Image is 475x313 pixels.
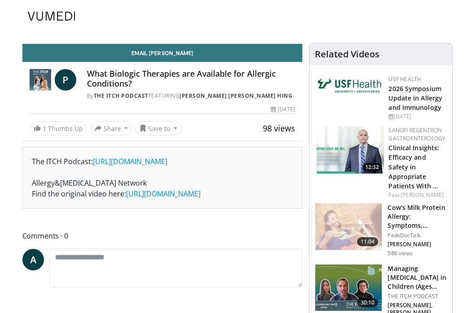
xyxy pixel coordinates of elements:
[388,75,421,83] a: USF Health
[388,293,459,300] p: THE ITCH PODCAST
[179,92,227,100] a: [PERSON_NAME]
[388,203,447,230] h3: Cow’s Milk Protein Allergy: Symptoms, Diagnosis, and Treatment
[22,44,303,62] a: Email [PERSON_NAME]
[22,230,303,242] span: Comments 0
[315,49,379,60] h4: Related Videos
[87,69,296,88] h4: What Biologic Therapies are Available for Allergic Conditions?
[315,265,382,311] img: dda491a2-e90c-44a0-a652-cc848be6698a.150x105_q85_crop-smart_upscale.jpg
[317,75,384,95] img: 6ba8804a-8538-4002-95e7-a8f8012d4a11.png.150x105_q85_autocrop_double_scale_upscale_version-0.2.jpg
[388,126,445,142] a: Sanofi Regeneron Gastroenterology
[315,204,382,250] img: a277380e-40b7-4f15-ab00-788b20d9d5d9.150x105_q85_crop-smart_upscale.jpg
[43,124,46,133] span: 1
[263,123,295,134] span: 98 views
[388,232,447,239] p: PedsDocTalk
[94,92,148,100] a: THE ITCH PODCAST
[271,105,295,113] div: [DATE]
[388,143,445,190] h3: Clinical Insights: Efficacy and Safety in Appropriate Patients With EoE
[28,12,75,21] img: VuMedi Logo
[91,121,132,135] button: Share
[93,156,167,166] a: [URL][DOMAIN_NAME]
[317,126,384,174] a: 12:32
[388,250,413,257] p: 586 views
[388,241,447,248] p: Mona Amin
[30,122,87,135] a: 1 Thumbs Up
[317,126,384,174] img: bf9ce42c-6823-4735-9d6f-bc9dbebbcf2c.png.150x105_q85_crop-smart_upscale.jpg
[357,237,379,246] span: 11:04
[401,191,444,199] a: [PERSON_NAME]
[55,69,76,91] a: P
[357,298,379,307] span: 30:10
[22,249,44,270] a: A
[388,264,459,291] h3: Managing [MEDICAL_DATA] in Children (Ages [DEMOGRAPHIC_DATA])
[315,203,447,257] a: 11:04 Cow’s Milk Protein Allergy: Symptoms, Diagnosis, and Treatment PedsDocTalk [PERSON_NAME] 58...
[388,191,445,199] div: Feat.
[126,189,200,199] a: [URL][DOMAIN_NAME]
[135,121,181,135] button: Save to
[32,156,293,199] div: The ITCH Podcast: Allergy&[MEDICAL_DATA] Network Find the original video here:
[388,113,445,121] div: [DATE]
[388,143,439,190] a: Clinical Insights: Efficacy and Safety in Appropriate Patients With …
[228,92,292,100] a: [PERSON_NAME] Hing
[362,163,382,171] span: 12:32
[30,69,51,91] img: THE ITCH PODCAST
[87,92,296,100] div: By FEATURING ,
[388,84,442,112] a: 2026 Symposium Update in Allergy and Immunology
